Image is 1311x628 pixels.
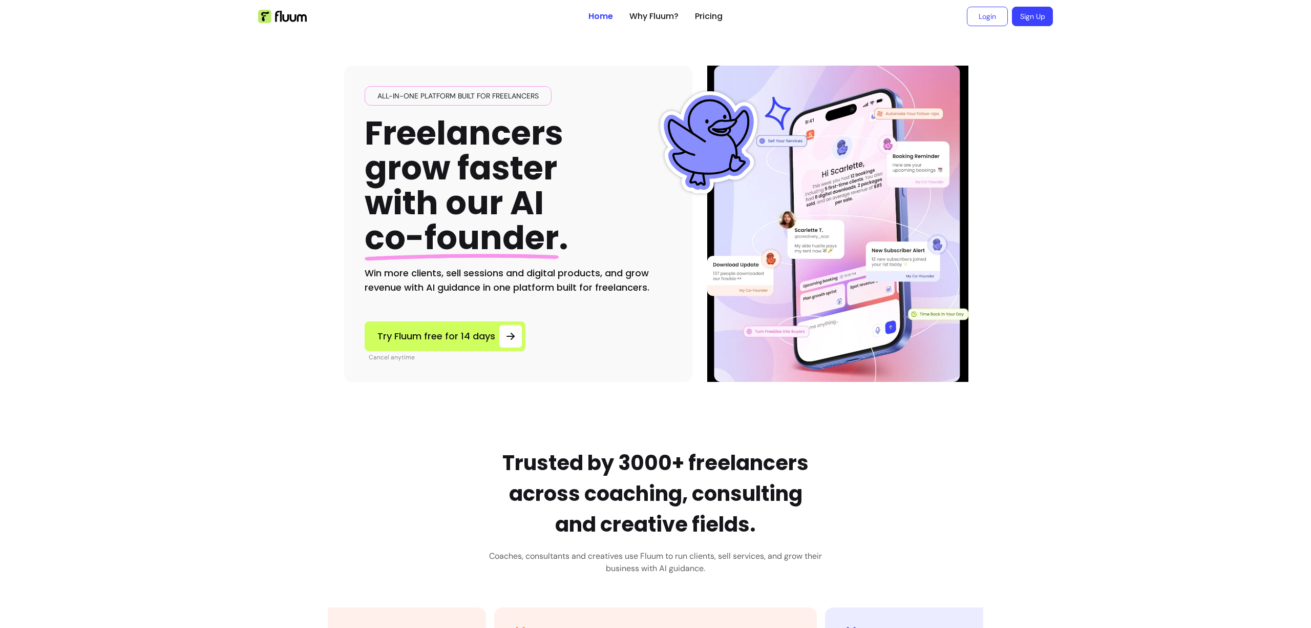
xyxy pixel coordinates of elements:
a: Why Fluum? [629,10,679,23]
span: Try Fluum free for 14 days [377,329,495,343]
p: Cancel anytime [369,353,525,361]
h1: Freelancers grow faster with our AI . [365,116,568,256]
a: Home [588,10,613,23]
span: All-in-one platform built for freelancers [373,91,543,101]
h3: Coaches, consultants and creatives use Fluum to run clients, sell services, and grow their busine... [489,550,822,575]
a: Pricing [695,10,723,23]
h2: Trusted by 3000+ freelancers across coaching, consulting and creative fields. [489,448,822,540]
a: Login [967,7,1008,26]
a: Try Fluum free for 14 days [365,321,525,351]
span: co-founder [365,215,559,260]
h2: Win more clients, sell sessions and digital products, and grow revenue with AI guidance in one pl... [365,266,672,295]
img: Fluum Logo [258,10,307,23]
a: Sign Up [1012,7,1053,26]
img: Illustration of Fluum AI Co-Founder on a smartphone, showing solo business performance insights s... [709,66,967,382]
img: Fluum Duck sticker [658,91,760,194]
